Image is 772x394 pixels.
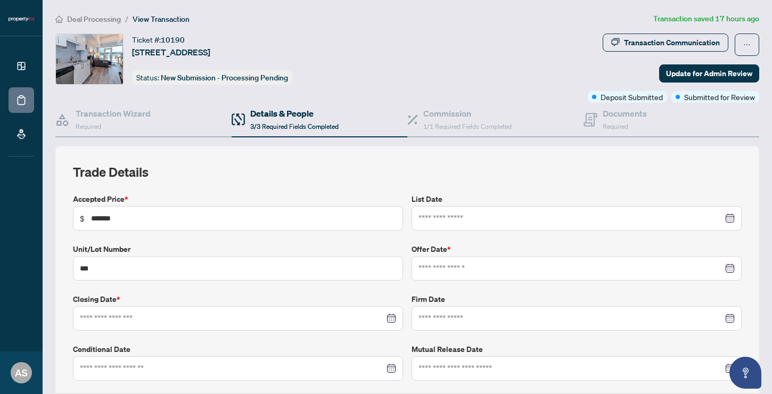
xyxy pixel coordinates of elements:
[161,73,288,83] span: New Submission - Processing Pending
[76,107,151,120] h4: Transaction Wizard
[601,91,663,103] span: Deposit Submitted
[73,163,742,180] h2: Trade Details
[132,46,210,59] span: [STREET_ADDRESS]
[9,16,34,22] img: logo
[659,64,759,83] button: Update for Admin Review
[653,13,759,25] article: Transaction saved 17 hours ago
[423,107,512,120] h4: Commission
[73,343,403,355] label: Conditional Date
[603,122,628,130] span: Required
[250,107,339,120] h4: Details & People
[73,243,403,255] label: Unit/Lot Number
[666,65,752,82] span: Update for Admin Review
[133,14,190,24] span: View Transaction
[55,15,63,23] span: home
[412,343,742,355] label: Mutual Release Date
[67,14,121,24] span: Deal Processing
[624,34,720,51] div: Transaction Communication
[412,193,742,205] label: List Date
[250,122,339,130] span: 3/3 Required Fields Completed
[73,193,403,205] label: Accepted Price
[15,365,28,380] span: AS
[684,91,755,103] span: Submitted for Review
[603,34,728,52] button: Transaction Communication
[132,70,292,85] div: Status:
[132,34,185,46] div: Ticket #:
[56,34,123,84] img: IMG-X12091060_1.jpg
[423,122,512,130] span: 1/1 Required Fields Completed
[603,107,647,120] h4: Documents
[80,212,85,224] span: $
[76,122,101,130] span: Required
[412,243,742,255] label: Offer Date
[73,293,403,305] label: Closing Date
[743,41,751,48] span: ellipsis
[125,13,128,25] li: /
[161,35,185,45] span: 10190
[729,357,761,389] button: Open asap
[412,293,742,305] label: Firm Date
